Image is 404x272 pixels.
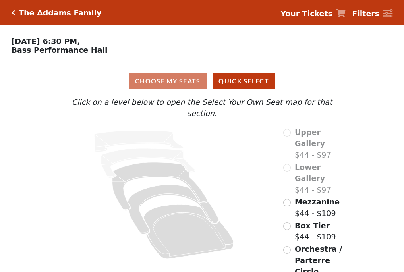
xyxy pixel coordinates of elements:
[352,8,392,19] a: Filters
[95,131,184,152] path: Upper Gallery - Seats Available: 0
[213,73,275,89] button: Quick Select
[19,8,101,17] h5: The Addams Family
[12,10,15,15] a: Click here to go back to filters
[352,9,379,18] strong: Filters
[295,197,340,206] span: Mezzanine
[295,162,348,196] label: $44 - $97
[280,9,332,18] strong: Your Tickets
[295,221,330,230] span: Box Tier
[280,8,346,19] a: Your Tickets
[144,204,234,259] path: Orchestra / Parterre Circle - Seats Available: 210
[295,128,325,148] span: Upper Gallery
[56,96,348,119] p: Click on a level below to open the Select Your Own Seat map for that section.
[295,127,348,161] label: $44 - $97
[295,220,336,243] label: $44 - $109
[295,163,325,183] span: Lower Gallery
[101,148,195,178] path: Lower Gallery - Seats Available: 0
[295,196,340,219] label: $44 - $109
